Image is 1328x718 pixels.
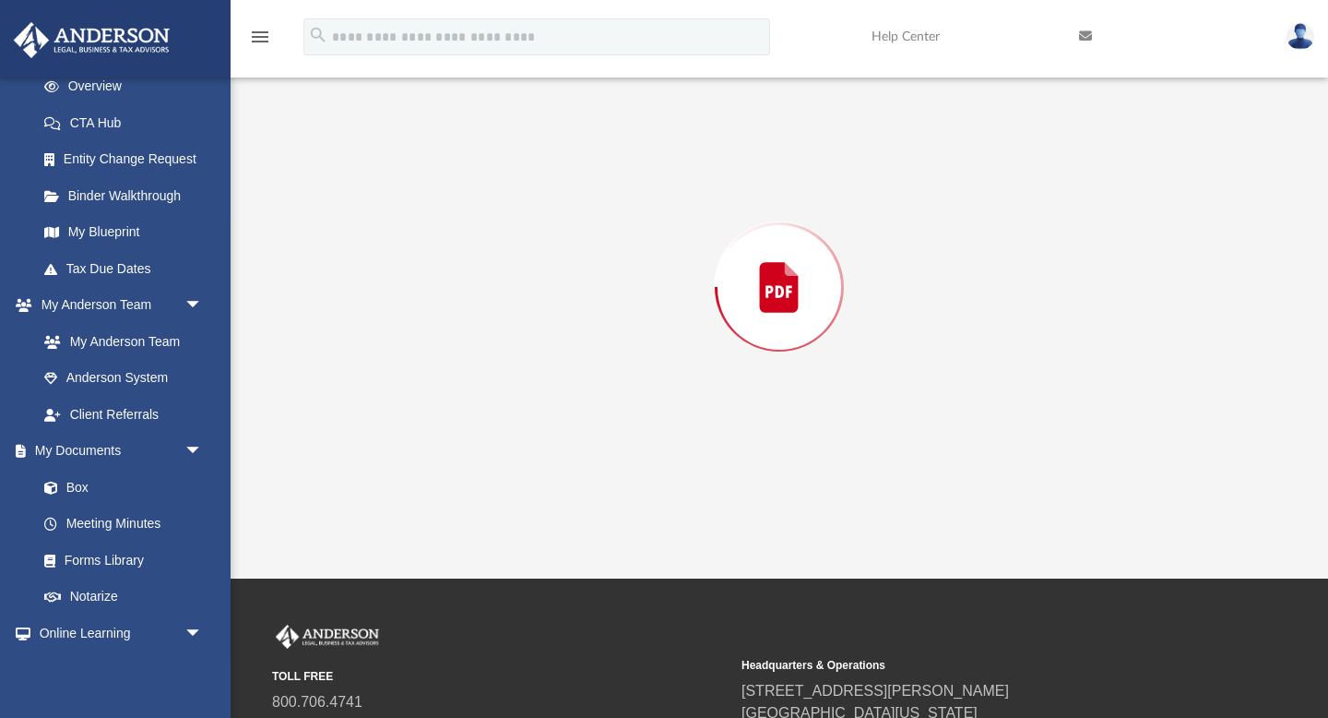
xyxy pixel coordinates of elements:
[26,177,231,214] a: Binder Walkthrough
[184,433,221,471] span: arrow_drop_down
[286,1,1274,526] div: Preview
[26,542,212,579] a: Forms Library
[26,579,221,616] a: Notarize
[13,615,221,652] a: Online Learningarrow_drop_down
[272,668,729,685] small: TOLL FREE
[272,694,362,710] a: 800.706.4741
[26,141,231,178] a: Entity Change Request
[272,625,383,649] img: Anderson Advisors Platinum Portal
[26,360,221,397] a: Anderson System
[26,323,212,360] a: My Anderson Team
[13,433,221,470] a: My Documentsarrow_drop_down
[26,652,221,688] a: Courses
[26,469,212,506] a: Box
[249,26,271,48] i: menu
[8,22,175,58] img: Anderson Advisors Platinum Portal
[249,35,271,48] a: menu
[13,287,221,324] a: My Anderson Teamarrow_drop_down
[1286,23,1314,50] img: User Pic
[26,68,231,105] a: Overview
[308,25,328,45] i: search
[26,396,221,433] a: Client Referrals
[26,104,231,141] a: CTA Hub
[741,683,1009,699] a: [STREET_ADDRESS][PERSON_NAME]
[741,657,1198,674] small: Headquarters & Operations
[184,287,221,325] span: arrow_drop_down
[184,615,221,652] span: arrow_drop_down
[26,506,221,543] a: Meeting Minutes
[26,214,221,251] a: My Blueprint
[26,250,231,287] a: Tax Due Dates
